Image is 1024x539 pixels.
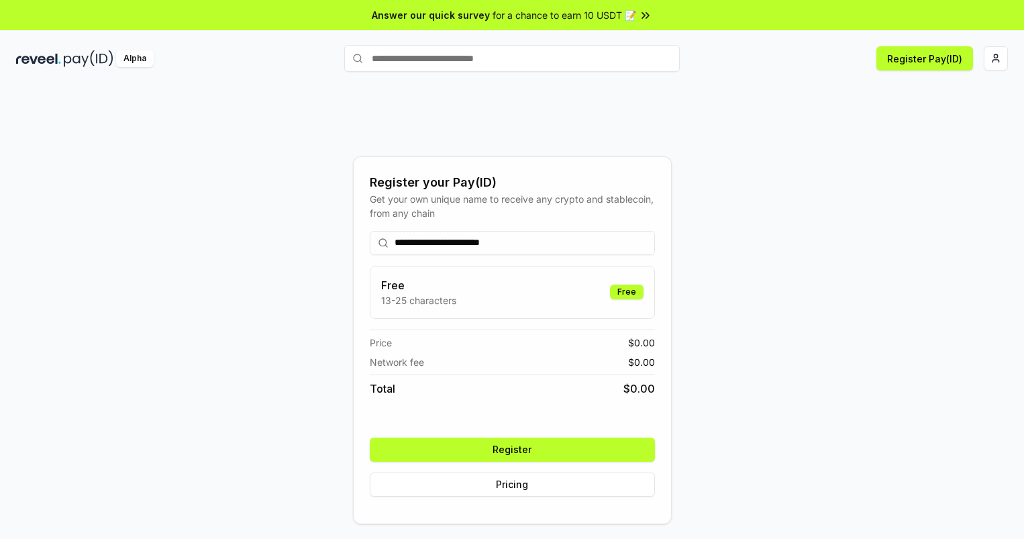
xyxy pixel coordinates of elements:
[370,438,655,462] button: Register
[876,46,973,70] button: Register Pay(ID)
[370,473,655,497] button: Pricing
[370,355,424,369] span: Network fee
[16,50,61,67] img: reveel_dark
[381,277,456,293] h3: Free
[610,285,644,299] div: Free
[628,355,655,369] span: $ 0.00
[628,336,655,350] span: $ 0.00
[370,192,655,220] div: Get your own unique name to receive any crypto and stablecoin, from any chain
[370,173,655,192] div: Register your Pay(ID)
[64,50,113,67] img: pay_id
[370,381,395,397] span: Total
[370,336,392,350] span: Price
[623,381,655,397] span: $ 0.00
[116,50,154,67] div: Alpha
[381,293,456,307] p: 13-25 characters
[372,8,490,22] span: Answer our quick survey
[493,8,636,22] span: for a chance to earn 10 USDT 📝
